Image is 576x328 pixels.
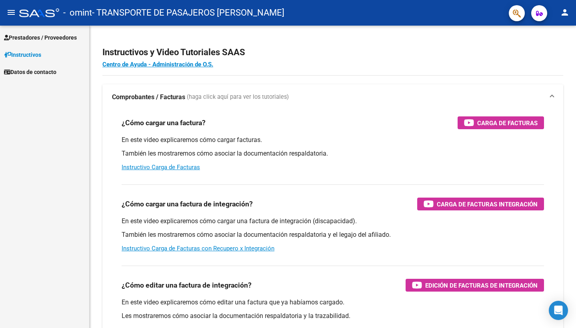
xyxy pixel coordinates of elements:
[122,230,544,239] p: También les mostraremos cómo asociar la documentación respaldatoria y el legajo del afiliado.
[63,4,92,22] span: - omint
[122,117,206,128] h3: ¿Cómo cargar una factura?
[112,93,185,102] strong: Comprobantes / Facturas
[4,33,77,42] span: Prestadores / Proveedores
[425,280,538,290] span: Edición de Facturas de integración
[122,280,252,291] h3: ¿Cómo editar una factura de integración?
[458,116,544,129] button: Carga de Facturas
[122,136,544,144] p: En este video explicaremos cómo cargar facturas.
[122,164,200,171] a: Instructivo Carga de Facturas
[102,84,563,110] mat-expansion-panel-header: Comprobantes / Facturas (haga click aquí para ver los tutoriales)
[122,149,544,158] p: También les mostraremos cómo asociar la documentación respaldatoria.
[122,245,274,252] a: Instructivo Carga de Facturas con Recupero x Integración
[437,199,538,209] span: Carga de Facturas Integración
[187,93,289,102] span: (haga click aquí para ver los tutoriales)
[417,198,544,210] button: Carga de Facturas Integración
[477,118,538,128] span: Carga de Facturas
[406,279,544,292] button: Edición de Facturas de integración
[549,301,568,320] div: Open Intercom Messenger
[92,4,284,22] span: - TRANSPORTE DE PASAJEROS [PERSON_NAME]
[6,8,16,17] mat-icon: menu
[560,8,570,17] mat-icon: person
[102,45,563,60] h2: Instructivos y Video Tutoriales SAAS
[4,50,41,59] span: Instructivos
[102,61,213,68] a: Centro de Ayuda - Administración de O.S.
[4,68,56,76] span: Datos de contacto
[122,298,544,307] p: En este video explicaremos cómo editar una factura que ya habíamos cargado.
[122,198,253,210] h3: ¿Cómo cargar una factura de integración?
[122,312,544,320] p: Les mostraremos cómo asociar la documentación respaldatoria y la trazabilidad.
[122,217,544,226] p: En este video explicaremos cómo cargar una factura de integración (discapacidad).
